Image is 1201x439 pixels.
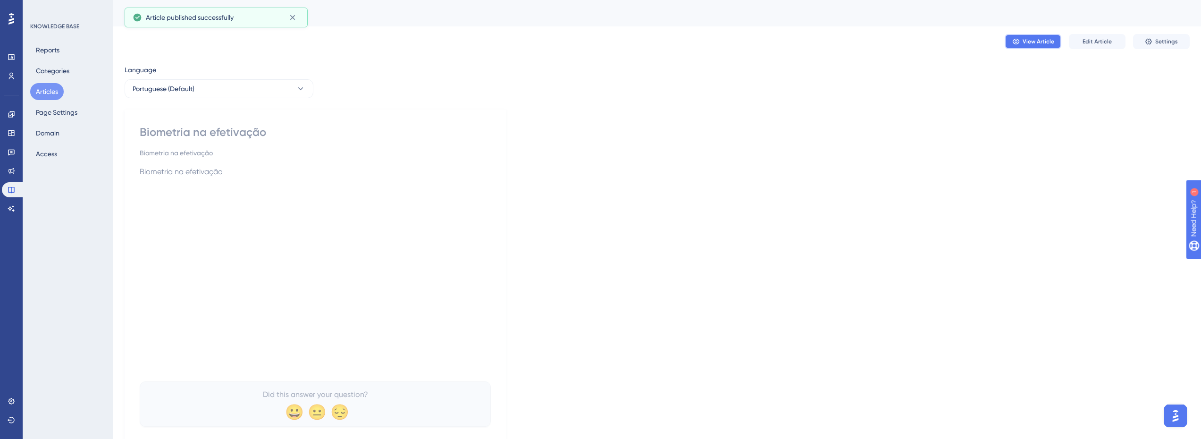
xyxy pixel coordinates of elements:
[1023,38,1054,45] span: View Article
[66,5,68,12] div: 1
[30,125,65,142] button: Domain
[30,42,65,59] button: Reports
[1133,34,1190,49] button: Settings
[30,145,63,162] button: Access
[22,2,59,14] span: Need Help?
[30,104,83,121] button: Page Settings
[30,23,79,30] div: KNOWLEDGE BASE
[125,64,156,76] span: Language
[1155,38,1178,45] span: Settings
[263,389,368,400] span: Did this answer your question?
[1083,38,1112,45] span: Edit Article
[30,83,64,100] button: Articles
[125,79,313,98] button: Portuguese (Default)
[140,147,491,159] div: Biometria na efetivação
[1161,402,1190,430] iframe: UserGuiding AI Assistant Launcher
[30,62,75,79] button: Categories
[125,7,1166,20] div: Biometria na efetivação
[1005,34,1061,49] button: View Article
[1069,34,1125,49] button: Edit Article
[140,167,223,176] span: Biometria na efetivação
[133,83,194,94] span: Portuguese (Default)
[146,12,234,23] span: Article published successfully
[140,125,491,140] div: Biometria na efetivação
